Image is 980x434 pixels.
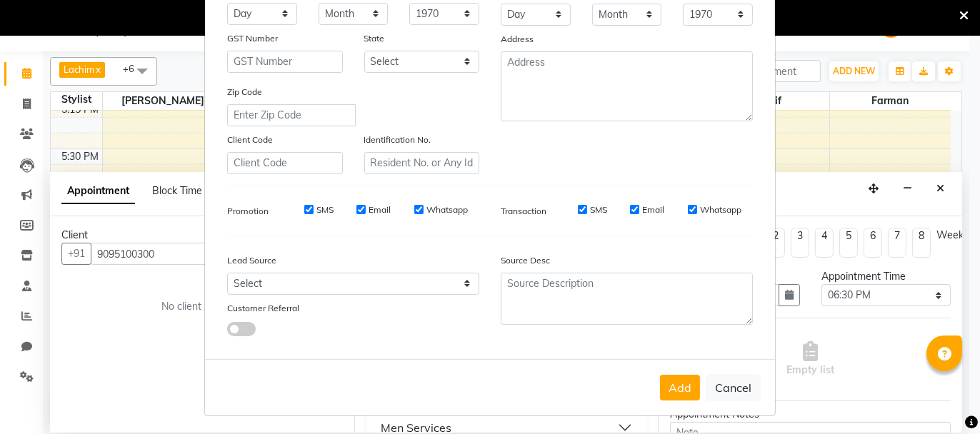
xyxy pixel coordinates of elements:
label: Lead Source [227,254,276,267]
label: Whatsapp [426,203,468,216]
button: Cancel [706,374,761,401]
label: Source Desc [501,254,550,267]
label: State [364,32,385,45]
label: Promotion [227,205,269,218]
label: Email [369,203,391,216]
input: GST Number [227,51,343,73]
input: Enter Zip Code [227,104,356,126]
label: Email [642,203,664,216]
label: Whatsapp [700,203,741,216]
label: Customer Referral [227,302,299,315]
label: Transaction [501,205,546,218]
button: Add [660,375,700,400]
input: Resident No. or Any Id [364,152,480,174]
label: Identification No. [364,133,431,146]
input: Client Code [227,152,343,174]
label: Zip Code [227,86,262,99]
label: Address [501,33,534,46]
label: Client Code [227,133,273,146]
label: SMS [316,203,334,216]
label: SMS [590,203,607,216]
label: GST Number [227,32,278,45]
